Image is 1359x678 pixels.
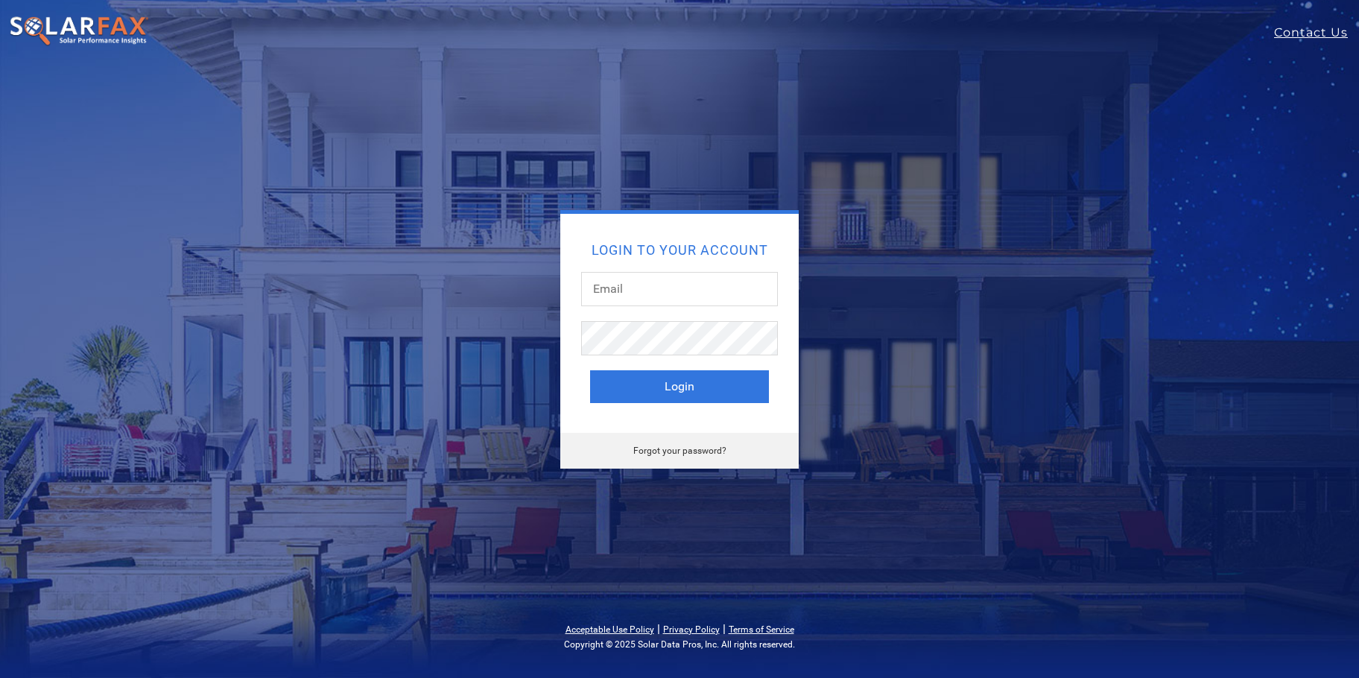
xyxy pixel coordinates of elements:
[581,272,778,306] input: Email
[729,624,794,635] a: Terms of Service
[633,446,726,456] a: Forgot your password?
[590,370,769,403] button: Login
[566,624,654,635] a: Acceptable Use Policy
[663,624,720,635] a: Privacy Policy
[657,621,660,636] span: |
[590,244,769,257] h2: Login to your account
[723,621,726,636] span: |
[1274,24,1359,42] a: Contact Us
[9,16,149,47] img: SolarFax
